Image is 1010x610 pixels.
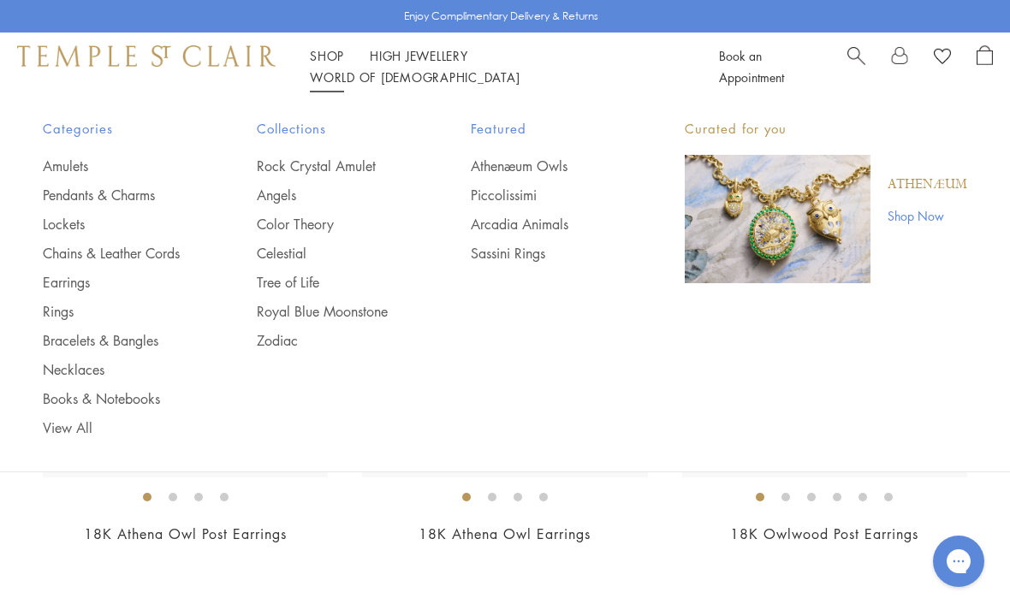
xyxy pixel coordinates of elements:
[471,244,616,263] a: Sassini Rings
[257,273,402,292] a: Tree of Life
[471,157,616,175] a: Athenæum Owls
[43,389,188,408] a: Books & Notebooks
[924,530,993,593] iframe: Gorgias live chat messenger
[370,47,468,64] a: High JewelleryHigh Jewellery
[257,118,402,139] span: Collections
[257,331,402,350] a: Zodiac
[257,244,402,263] a: Celestial
[310,45,680,88] nav: Main navigation
[43,157,188,175] a: Amulets
[934,45,951,71] a: View Wishlist
[685,118,967,139] p: Curated for you
[257,157,402,175] a: Rock Crystal Amulet
[43,244,188,263] a: Chains & Leather Cords
[43,418,188,437] a: View All
[43,215,188,234] a: Lockets
[310,47,344,64] a: ShopShop
[471,186,616,204] a: Piccolissimi
[43,273,188,292] a: Earrings
[977,45,993,88] a: Open Shopping Bag
[43,186,188,204] a: Pendants & Charms
[257,302,402,321] a: Royal Blue Moonstone
[43,331,188,350] a: Bracelets & Bangles
[730,524,918,543] a: 18K Owlwood Post Earrings
[847,45,865,88] a: Search
[471,118,616,139] span: Featured
[888,175,967,194] a: Athenæum
[43,118,188,139] span: Categories
[888,206,967,225] a: Shop Now
[471,215,616,234] a: Arcadia Animals
[84,524,287,543] a: 18K Athena Owl Post Earrings
[310,68,520,86] a: World of [DEMOGRAPHIC_DATA]World of [DEMOGRAPHIC_DATA]
[17,45,276,66] img: Temple St. Clair
[419,524,591,543] a: 18K Athena Owl Earrings
[719,47,784,86] a: Book an Appointment
[43,360,188,379] a: Necklaces
[257,215,402,234] a: Color Theory
[43,302,188,321] a: Rings
[404,8,598,25] p: Enjoy Complimentary Delivery & Returns
[257,186,402,204] a: Angels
